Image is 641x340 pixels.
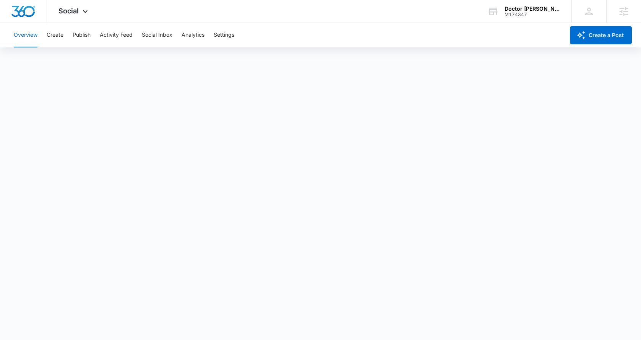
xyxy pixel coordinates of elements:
[570,26,632,44] button: Create a Post
[214,23,234,47] button: Settings
[73,23,91,47] button: Publish
[505,12,560,17] div: account id
[14,23,37,47] button: Overview
[58,7,79,15] span: Social
[47,23,63,47] button: Create
[505,6,560,12] div: account name
[100,23,133,47] button: Activity Feed
[182,23,204,47] button: Analytics
[142,23,172,47] button: Social Inbox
